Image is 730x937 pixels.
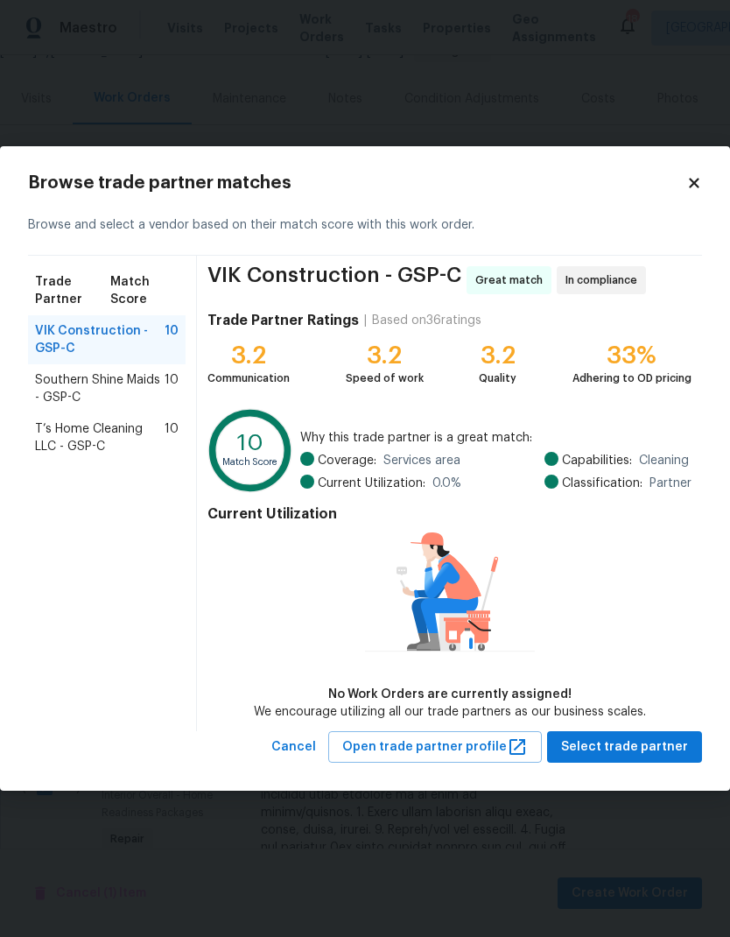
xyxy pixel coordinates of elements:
div: Speed of work [346,370,424,387]
text: 10 [237,431,263,454]
span: 10 [165,420,179,455]
h4: Current Utilization [207,505,691,523]
span: Trade Partner [35,273,110,308]
span: Cancel [271,736,316,758]
span: 10 [165,322,179,357]
text: Match Score [222,456,278,466]
h2: Browse trade partner matches [28,174,686,192]
div: 33% [572,347,691,364]
div: 3.2 [479,347,516,364]
div: Communication [207,370,290,387]
span: Services area [383,452,460,469]
div: Browse and select a vendor based on their match score with this work order. [28,195,702,256]
div: Adhering to OD pricing [572,370,691,387]
button: Cancel [264,731,323,764]
span: 10 [165,371,179,406]
span: Select trade partner [561,736,688,758]
span: Coverage: [318,452,376,469]
div: Based on 36 ratings [372,312,481,329]
span: Great match [475,271,550,289]
span: 0.0 % [432,475,461,492]
div: No Work Orders are currently assigned! [254,686,646,703]
div: 3.2 [346,347,424,364]
span: Classification: [562,475,642,492]
span: Open trade partner profile [342,736,528,758]
span: Match Score [110,273,179,308]
span: Cleaning [639,452,689,469]
div: | [359,312,372,329]
h4: Trade Partner Ratings [207,312,359,329]
span: Capabilities: [562,452,632,469]
div: 3.2 [207,347,290,364]
span: Partner [649,475,691,492]
span: In compliance [565,271,644,289]
span: Southern Shine Maids - GSP-C [35,371,165,406]
button: Open trade partner profile [328,731,542,764]
button: Select trade partner [547,731,702,764]
span: Why this trade partner is a great match: [300,429,691,447]
span: Current Utilization: [318,475,425,492]
span: VIK Construction - GSP-C [35,322,165,357]
div: Quality [479,370,516,387]
span: VIK Construction - GSP-C [207,266,461,294]
span: T’s Home Cleaning LLC - GSP-C [35,420,165,455]
div: We encourage utilizing all our trade partners as our business scales. [254,703,646,721]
